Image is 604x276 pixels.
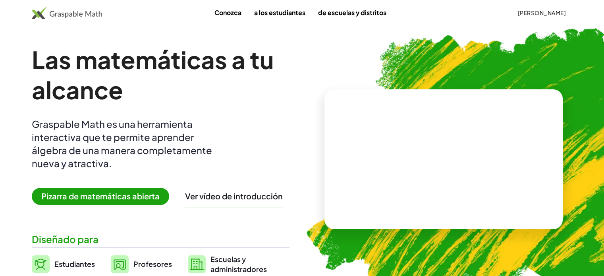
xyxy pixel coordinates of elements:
[133,259,172,268] font: Profesores
[54,259,95,268] font: Estudiantes
[185,191,283,201] button: Ver vídeo de introducción
[188,254,267,274] a: Escuelas yadministradores
[518,9,566,16] font: [PERSON_NAME]
[311,5,392,20] a: de escuelas y distritos
[32,254,95,274] a: Estudiantes
[210,264,267,274] font: administradores
[254,8,305,17] font: a los estudiantes
[32,193,176,201] a: Pizarra de matemáticas abierta
[210,255,246,264] font: Escuelas y
[111,254,172,274] a: Profesores
[32,233,98,245] font: Diseñado para
[32,44,274,104] font: Las matemáticas a tu alcance
[247,5,311,20] a: a los estudiantes
[214,8,241,17] font: Conozca
[511,6,572,20] button: [PERSON_NAME]
[318,8,386,17] font: de escuelas y distritos
[111,255,129,273] img: svg%3e
[384,129,503,189] video: ¿Qué es esto? Es notación matemática dinámica. Esta notación desempeña un papel fundamental en có...
[41,191,160,201] font: Pizarra de matemáticas abierta
[32,255,50,273] img: svg%3e
[208,5,247,20] a: Conozca
[32,118,212,169] font: Graspable Math es una herramienta interactiva que te permite aprender álgebra de una manera compl...
[188,255,206,273] img: svg%3e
